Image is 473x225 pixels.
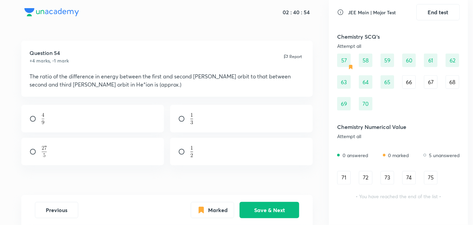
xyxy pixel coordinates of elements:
img: \frac{27}{5} [42,146,47,157]
p: • You have reached the end of the list • [337,193,460,200]
h5: 54 [302,9,310,16]
button: End test [416,4,460,20]
img: \frac{4}{9} [42,113,44,124]
h5: 40 : [292,9,302,16]
div: 65 [381,75,394,89]
div: 58 [359,54,372,67]
div: 59 [381,54,394,67]
div: 75 [424,171,437,185]
p: 0 marked [388,152,409,159]
div: 66 [402,75,416,89]
div: 62 [446,54,459,67]
div: 74 [402,171,416,185]
div: Attempt all [337,134,423,139]
h5: Question 54 [29,49,69,57]
button: Marked [191,202,234,218]
h6: +4 marks, -1 mark [29,57,69,64]
img: \frac{1}{3} [190,113,193,124]
h5: Chemistry SCQ's [337,33,423,41]
div: 57 [337,54,351,67]
img: report icon [283,54,289,59]
img: \frac{1}{2} [190,146,193,157]
div: 61 [424,54,437,67]
div: 70 [359,97,372,111]
p: 0 answered [343,152,368,159]
div: 60 [402,54,416,67]
div: 68 [446,75,459,89]
p: 5 unanswered [429,152,460,159]
div: 71 [337,171,351,185]
button: Save & Next [240,202,299,218]
p: Report [289,54,302,60]
div: 67 [424,75,437,89]
h6: JEE Main | Major Test [348,9,396,16]
div: 72 [359,171,372,185]
div: 63 [337,75,351,89]
button: Previous [35,202,78,218]
div: 73 [381,171,394,185]
p: The ratio of the difference in energy between the first and second [PERSON_NAME] orbit to that be... [29,72,305,89]
h5: 02 : [283,9,292,16]
div: 69 [337,97,351,111]
div: 64 [359,75,372,89]
div: Attempt all [337,43,423,49]
h5: Chemistry Numerical Value [337,123,423,131]
sup: + [143,80,146,86]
